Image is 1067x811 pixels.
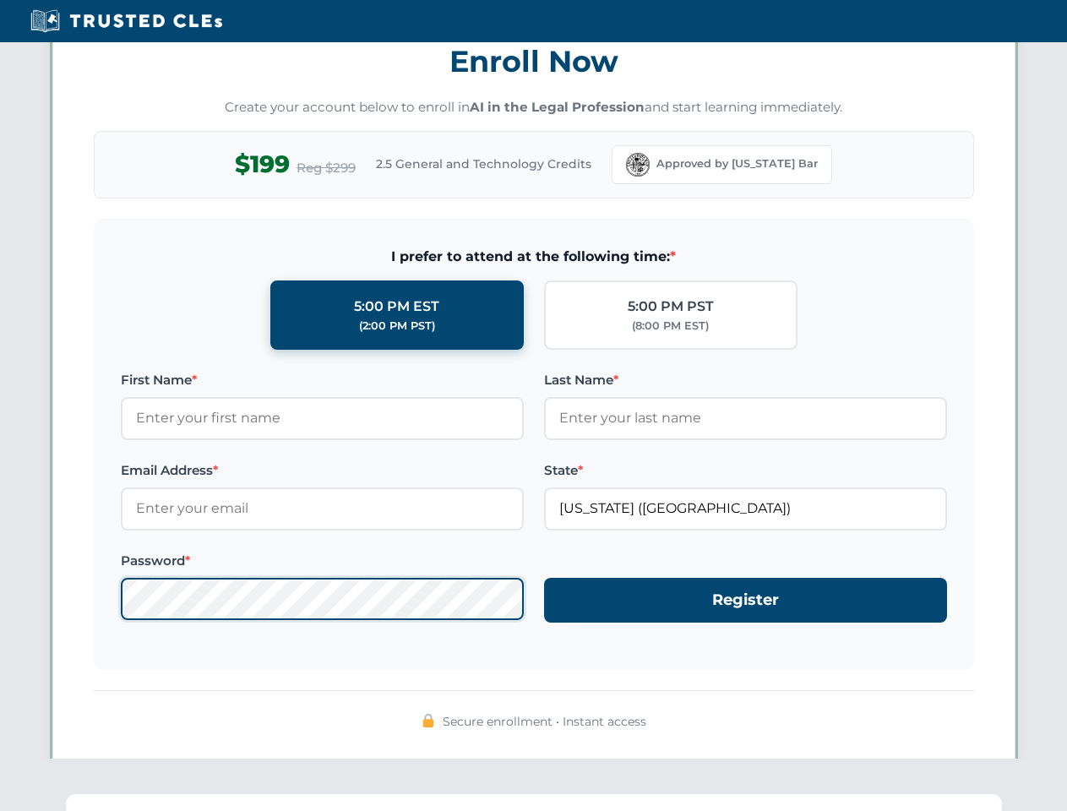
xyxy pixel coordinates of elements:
[297,158,356,178] span: Reg $299
[121,397,524,439] input: Enter your first name
[359,318,435,335] div: (2:00 PM PST)
[628,296,714,318] div: 5:00 PM PST
[121,460,524,481] label: Email Address
[544,397,947,439] input: Enter your last name
[422,714,435,727] img: 🔒
[94,35,974,88] h3: Enroll Now
[544,460,947,481] label: State
[544,487,947,530] input: Florida (FL)
[354,296,439,318] div: 5:00 PM EST
[121,246,947,268] span: I prefer to attend at the following time:
[121,551,524,571] label: Password
[121,487,524,530] input: Enter your email
[94,98,974,117] p: Create your account below to enroll in and start learning immediately.
[626,153,650,177] img: Florida Bar
[544,578,947,623] button: Register
[632,318,709,335] div: (8:00 PM EST)
[376,155,591,173] span: 2.5 General and Technology Credits
[544,370,947,390] label: Last Name
[25,8,227,34] img: Trusted CLEs
[443,712,646,731] span: Secure enrollment • Instant access
[235,145,290,183] span: $199
[121,370,524,390] label: First Name
[656,155,818,172] span: Approved by [US_STATE] Bar
[470,99,645,115] strong: AI in the Legal Profession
